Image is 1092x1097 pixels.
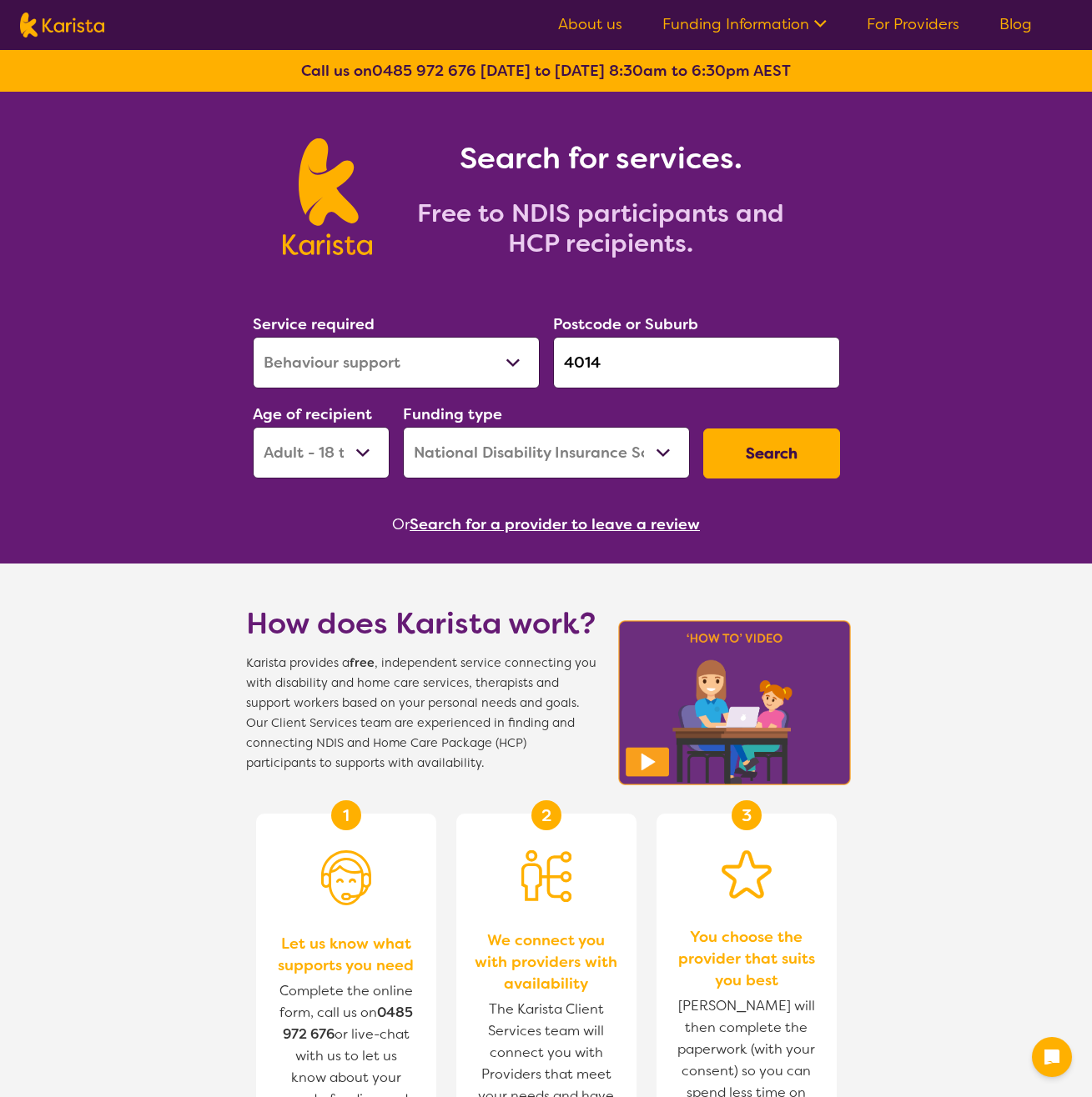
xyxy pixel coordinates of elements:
a: For Providers [867,14,959,34]
span: Let us know what supports you need [273,933,420,976]
div: 3 [732,800,762,830]
a: 0485 972 676 [372,61,476,81]
h2: Free to NDIS participants and HCP recipients. [392,198,809,258]
img: Karista video [613,615,857,790]
label: Service required [253,314,375,334]
b: Call us on [DATE] to [DATE] 8:30am to 6:30pm AEST [301,61,791,81]
a: Blog [999,14,1032,34]
button: Search [703,428,840,478]
h1: How does Karista work? [246,604,596,644]
button: Search for a provider to leave a review [410,512,700,537]
a: Funding Information [662,14,827,34]
img: Person being matched to services icon [521,850,571,902]
label: Funding type [403,404,502,424]
b: free [350,655,375,671]
a: About us [558,14,622,34]
h1: Search for services. [392,138,809,178]
img: Karista logo [20,13,104,38]
div: 1 [331,800,361,830]
img: Person with headset icon [321,850,371,905]
span: Karista provides a , independent service connecting you with disability and home care services, t... [246,654,596,774]
div: 2 [531,800,561,830]
span: We connect you with providers with availability [473,929,620,994]
img: Karista logo [283,138,372,255]
span: You choose the provider that suits you best [673,926,820,991]
label: Age of recipient [253,404,372,424]
input: Type [553,337,840,388]
label: Postcode or Suburb [553,314,698,334]
img: Star icon [722,850,772,899]
span: Or [392,512,410,537]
